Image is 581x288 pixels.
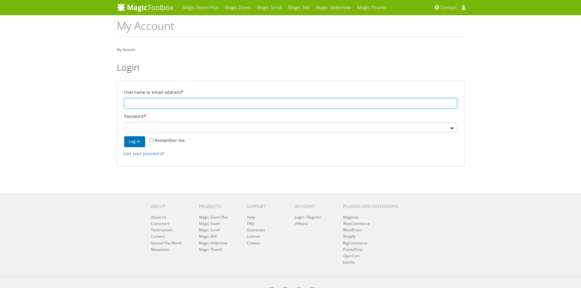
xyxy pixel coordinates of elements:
[151,204,190,208] h6: About
[117,3,174,12] img: MagicToolbox.com - Image tools for your website
[247,240,260,246] a: Contact
[151,240,181,246] a: Spread The Word!
[124,88,457,97] label: Username or email address
[117,62,464,72] h2: Login
[124,112,457,121] label: Password
[343,215,358,220] a: Magento
[343,240,368,246] a: BigCommerce
[199,234,217,239] a: Magic 360
[199,240,227,246] a: Magic Slideshow
[199,215,228,220] a: Magic Zoom Plus
[247,221,254,226] a: FAQ
[343,253,360,258] a: OpenCart
[343,204,406,208] h6: Plugins and extensions
[124,136,145,147] button: Log in
[151,215,167,220] a: About Us
[343,247,363,252] a: PrestaShop
[343,221,370,226] a: WooCommerce
[117,20,464,37] h1: My Account
[343,234,356,239] a: Shopify
[151,247,170,252] a: Newsletter
[247,215,255,220] a: Help
[295,204,334,208] h6: Account
[247,204,286,208] h6: Support
[343,260,355,265] a: Joomla
[343,227,362,233] a: WordPress
[440,5,457,11] span: Contact
[199,221,220,226] a: Magic Zoom
[123,151,165,156] a: Lost your password?
[151,234,165,239] a: Careers
[199,204,238,208] h6: Products
[295,215,321,220] a: Login / Register
[151,221,170,226] a: Customers
[199,247,222,252] a: Magic Thumb
[155,137,185,143] span: Remember me
[295,221,308,226] a: Affiliate
[149,138,153,142] input: Remember me
[247,227,265,233] a: Guarantee
[117,46,464,53] nav: My Account
[247,234,260,239] a: License
[151,227,173,233] a: Testimonials
[199,227,220,233] a: Magic Scroll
